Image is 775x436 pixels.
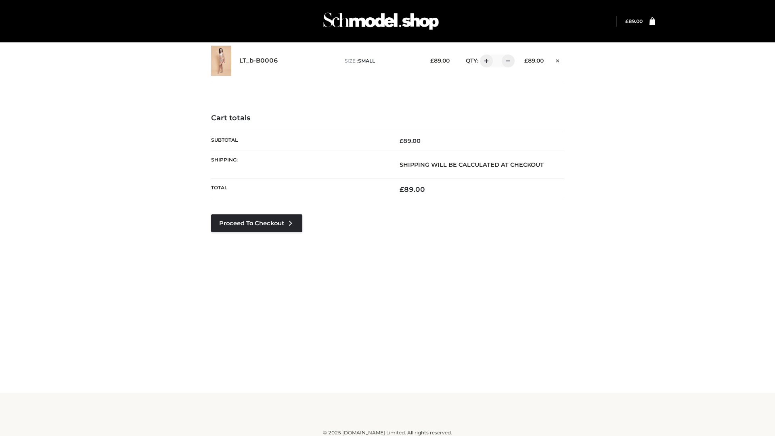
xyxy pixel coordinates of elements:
[345,57,418,65] p: size :
[625,18,628,24] span: £
[400,137,403,145] span: £
[400,161,544,168] strong: Shipping will be calculated at checkout
[211,46,231,76] img: LT_b-B0006 - SMALL
[320,5,442,37] img: Schmodel Admin 964
[524,57,528,64] span: £
[552,55,564,65] a: Remove this item
[430,57,434,64] span: £
[239,57,278,65] a: LT_b-B0006
[211,151,387,178] th: Shipping:
[458,55,512,67] div: QTY:
[430,57,450,64] bdi: 89.00
[211,114,564,123] h4: Cart totals
[400,185,425,193] bdi: 89.00
[625,18,643,24] bdi: 89.00
[400,137,421,145] bdi: 89.00
[400,185,404,193] span: £
[211,214,302,232] a: Proceed to Checkout
[211,131,387,151] th: Subtotal
[358,58,375,64] span: SMALL
[524,57,544,64] bdi: 89.00
[625,18,643,24] a: £89.00
[211,179,387,200] th: Total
